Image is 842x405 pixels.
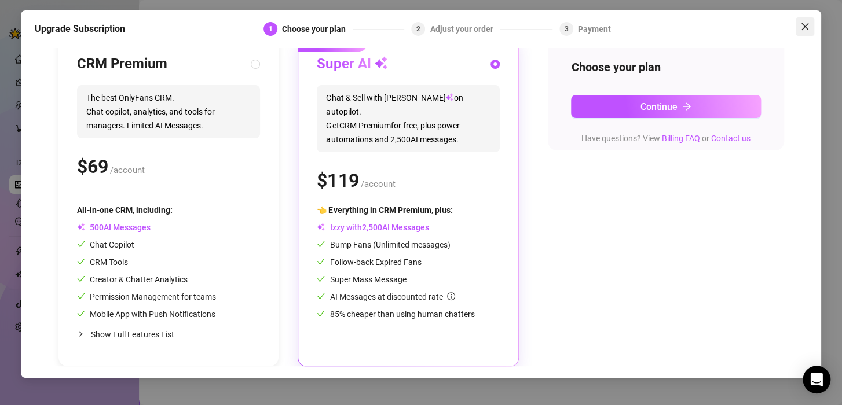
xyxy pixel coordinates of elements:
span: AI Messages at discounted rate [330,292,455,301]
span: /account [110,165,145,175]
span: All-in-one CRM, including: [77,205,173,215]
span: Permission Management for teams [77,292,216,301]
span: check [77,257,85,266]
span: 👈 Everything in CRM Premium, plus: [317,205,452,215]
span: 3 [564,25,568,33]
span: Bump Fans (Unlimited messages) [317,240,450,249]
span: The best OnlyFans CRM. Chat copilot, analytics, and tools for managers. Limited AI Messages. [77,85,260,138]
span: check [317,292,325,300]
button: Close [796,17,814,36]
span: Creator & Chatter Analytics [77,275,188,284]
span: Super Mass Message [317,275,406,284]
span: Show Full Features List [91,330,174,339]
div: Adjust your order [430,22,500,36]
h3: Super AI [317,55,388,73]
span: 85% cheaper than using human chatters [317,310,474,319]
span: AI Messages [77,223,151,232]
span: Have questions? View or [581,134,751,143]
span: $ [317,170,358,192]
span: Close [796,22,814,31]
span: check [317,240,325,248]
div: Payment [578,22,611,36]
div: Show Full Features List [77,321,260,348]
span: arrow-right [682,102,691,111]
span: check [77,310,85,318]
h3: CRM Premium [77,55,167,73]
span: check [317,310,325,318]
span: Continue [640,101,678,112]
div: Choose your plan [282,22,353,36]
span: Follow-back Expired Fans [317,257,421,267]
span: close [800,22,810,31]
span: collapsed [77,330,84,337]
button: Continuearrow-right [571,95,760,118]
span: Chat & Sell with [PERSON_NAME] on autopilot. Get CRM Premium for free, plus power automations and... [317,85,500,152]
span: info-circle [447,292,455,300]
div: Open Intercom Messenger [803,366,830,393]
span: check [77,275,85,283]
h4: Choose your plan [571,59,760,75]
h5: Upgrade Subscription [35,22,125,36]
span: 2 [416,25,420,33]
span: Mobile App with Push Notifications [77,310,215,319]
span: check [77,292,85,300]
span: check [317,275,325,283]
span: Chat Copilot [77,240,134,249]
a: Contact us [711,134,751,143]
span: check [317,257,325,266]
a: Billing FAQ [662,134,700,143]
span: /account [360,179,395,189]
span: CRM Tools [77,257,128,267]
span: 1 [268,25,272,33]
span: check [77,240,85,248]
span: Izzy with AI Messages [317,223,429,232]
span: $ [77,156,108,178]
